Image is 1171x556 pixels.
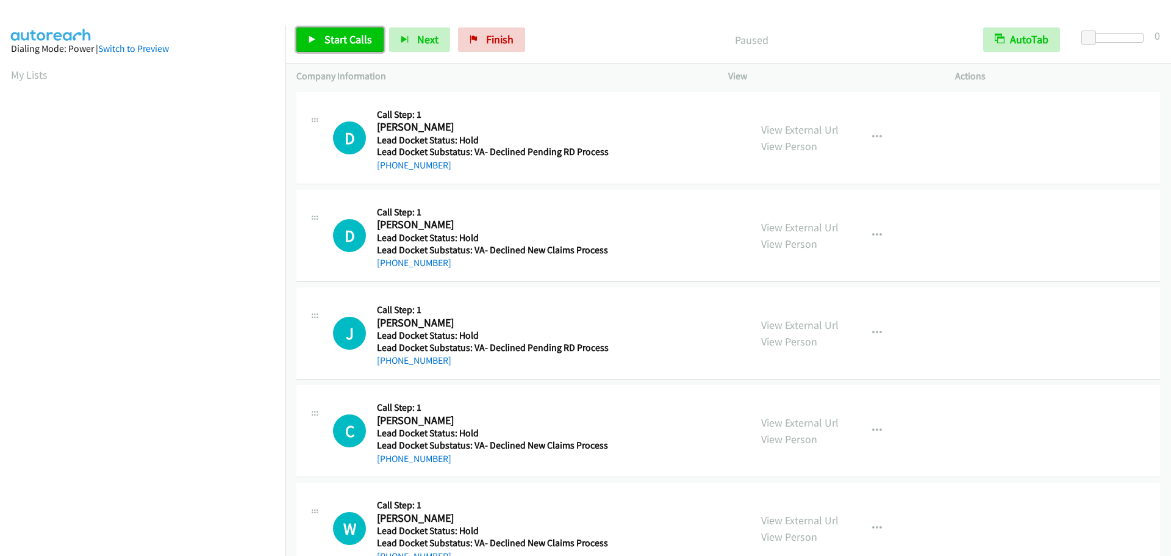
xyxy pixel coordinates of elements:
a: View External Url [761,416,839,430]
span: Start Calls [324,32,372,46]
span: Finish [486,32,514,46]
div: The call is yet to be attempted [333,414,366,447]
a: View External Url [761,220,839,234]
a: My Lists [11,68,48,82]
a: Finish [458,27,525,52]
h2: [PERSON_NAME] [377,414,604,428]
a: View Person [761,334,817,348]
h1: D [333,121,366,154]
a: View External Url [761,513,839,527]
h5: Call Step: 1 [377,402,608,414]
a: Switch to Preview [98,43,169,54]
h1: W [333,512,366,545]
p: Actions [955,69,1160,84]
h5: Lead Docket Substatus: VA- Declined New Claims Process [377,439,608,452]
a: [PHONE_NUMBER] [377,355,451,366]
a: [PHONE_NUMBER] [377,257,451,269]
h5: Call Step: 1 [377,109,609,121]
div: The call is yet to be attempted [333,219,366,252]
button: Next [389,27,450,52]
h1: C [333,414,366,447]
h2: [PERSON_NAME] [377,316,604,330]
span: Next [417,32,439,46]
h5: Lead Docket Status: Hold [377,427,608,439]
div: Delay between calls (in seconds) [1087,33,1144,43]
h5: Lead Docket Status: Hold [377,134,609,146]
a: View Person [761,237,817,251]
h5: Lead Docket Substatus: VA- Declined Pending RD Process [377,342,609,354]
p: Company Information [296,69,706,84]
a: Start Calls [296,27,384,52]
h1: J [333,317,366,350]
p: Paused [542,32,961,48]
h2: [PERSON_NAME] [377,218,604,232]
a: View Person [761,432,817,446]
h5: Lead Docket Status: Hold [377,525,608,537]
a: View External Url [761,123,839,137]
div: Dialing Mode: Power | [11,42,274,56]
h5: Lead Docket Substatus: VA- Declined New Claims Process [377,244,608,256]
h5: Lead Docket Substatus: VA- Declined Pending RD Process [377,146,609,158]
div: The call is yet to be attempted [333,317,366,350]
a: View External Url [761,318,839,332]
h5: Call Step: 1 [377,206,608,218]
h5: Lead Docket Substatus: VA- Declined New Claims Process [377,537,608,549]
p: View [728,69,933,84]
div: The call is yet to be attempted [333,512,366,545]
a: View Person [761,530,817,544]
h5: Call Step: 1 [377,499,608,511]
a: [PHONE_NUMBER] [377,159,451,171]
a: View Person [761,139,817,153]
div: 0 [1155,27,1160,44]
h2: [PERSON_NAME] [377,120,604,134]
h1: D [333,219,366,252]
h5: Call Step: 1 [377,304,609,316]
h2: [PERSON_NAME] [377,511,604,525]
a: [PHONE_NUMBER] [377,453,451,464]
h5: Lead Docket Status: Hold [377,330,609,342]
button: AutoTab [983,27,1060,52]
h5: Lead Docket Status: Hold [377,232,608,244]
